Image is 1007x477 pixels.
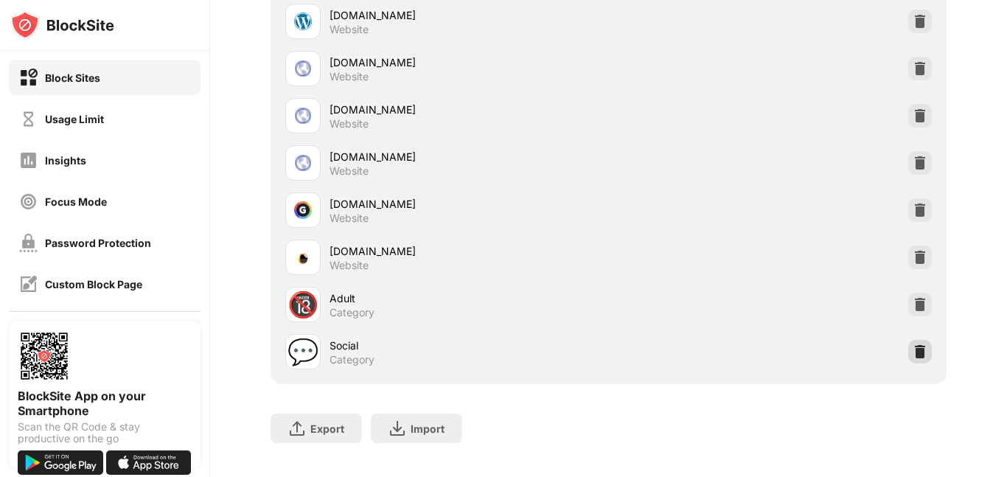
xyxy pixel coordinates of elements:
div: Adult [330,290,609,306]
div: BlockSite App on your Smartphone [18,389,192,418]
div: [DOMAIN_NAME] [330,7,609,23]
img: get-it-on-google-play.svg [18,450,103,475]
img: download-on-the-app-store.svg [106,450,192,475]
div: 🔞 [288,290,318,320]
img: insights-off.svg [19,151,38,170]
img: block-on.svg [19,69,38,87]
div: Category [330,353,374,366]
div: 💬 [288,337,318,367]
div: Website [330,70,369,83]
div: Website [330,23,369,36]
div: [DOMAIN_NAME] [330,149,609,164]
div: Category [330,306,374,319]
div: Insights [45,154,86,167]
div: Website [330,212,369,225]
img: favicons [294,248,312,266]
div: Export [310,422,344,435]
img: time-usage-off.svg [19,110,38,128]
div: [DOMAIN_NAME] [330,196,609,212]
div: [DOMAIN_NAME] [330,55,609,70]
img: password-protection-off.svg [19,234,38,252]
div: Social [330,338,609,353]
div: Custom Block Page [45,278,142,290]
div: Website [330,117,369,130]
img: logo-blocksite.svg [10,10,114,40]
div: Website [330,164,369,178]
img: focus-off.svg [19,192,38,211]
div: Password Protection [45,237,151,249]
img: favicons [294,154,312,172]
div: Import [411,422,445,435]
img: favicons [294,13,312,30]
img: favicons [294,107,312,125]
div: Focus Mode [45,195,107,208]
div: [DOMAIN_NAME] [330,243,609,259]
img: favicons [294,201,312,219]
div: Scan the QR Code & stay productive on the go [18,421,192,445]
div: Website [330,259,369,272]
img: favicons [294,60,312,77]
div: Block Sites [45,72,100,84]
div: Usage Limit [45,113,104,125]
img: options-page-qr-code.png [18,330,71,383]
img: customize-block-page-off.svg [19,275,38,293]
div: [DOMAIN_NAME] [330,102,609,117]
